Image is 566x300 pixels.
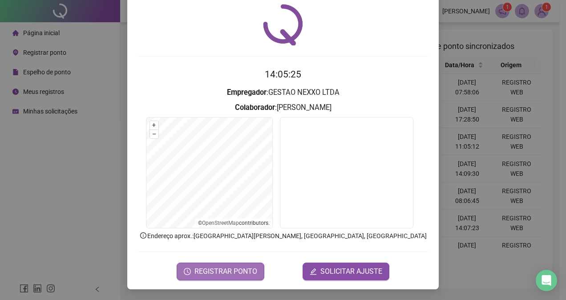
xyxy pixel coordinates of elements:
[138,102,428,114] h3: : [PERSON_NAME]
[194,266,257,277] span: REGISTRAR PONTO
[139,231,147,239] span: info-circle
[150,121,158,130] button: +
[138,87,428,98] h3: : GESTAO NEXXO LTDA
[536,270,557,291] div: Open Intercom Messenger
[150,130,158,138] button: –
[177,263,264,280] button: REGISTRAR PONTO
[303,263,389,280] button: editSOLICITAR AJUSTE
[263,4,303,45] img: QRPoint
[265,69,301,80] time: 14:05:25
[320,266,382,277] span: SOLICITAR AJUSTE
[202,220,239,226] a: OpenStreetMap
[138,231,428,241] p: Endereço aprox. : [GEOGRAPHIC_DATA][PERSON_NAME], [GEOGRAPHIC_DATA], [GEOGRAPHIC_DATA]
[184,268,191,275] span: clock-circle
[235,103,275,112] strong: Colaborador
[310,268,317,275] span: edit
[227,88,267,97] strong: Empregador
[198,220,270,226] li: © contributors.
